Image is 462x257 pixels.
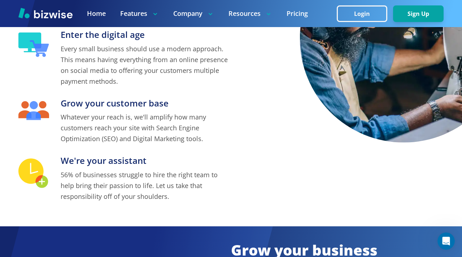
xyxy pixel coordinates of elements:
[337,10,393,17] a: Login
[61,97,231,109] h3: Grow your customer base
[61,155,231,167] h3: We're your assistant
[87,9,106,18] a: Home
[287,9,308,18] a: Pricing
[120,9,159,18] p: Features
[393,10,444,17] a: Sign Up
[61,112,231,144] p: Whatever your reach is, we'll amplify how many customers reach your site with Search Engine Optim...
[18,158,49,188] img: We're your assistant Icon
[18,101,49,121] img: Grow your customer base Icon
[61,43,231,87] p: Every small business should use a modern approach. This means having everything from an online pr...
[337,5,387,22] button: Login
[61,169,231,202] p: 56% of businesses struggle to hire the right team to help bring their passion to life. Let us tak...
[228,9,272,18] p: Resources
[18,8,73,18] img: Bizwise Logo
[61,29,231,41] h3: Enter the digital age
[18,32,49,57] img: Enter the digital age Icon
[393,5,444,22] button: Sign Up
[173,9,214,18] p: Company
[437,232,455,250] iframe: Intercom live chat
